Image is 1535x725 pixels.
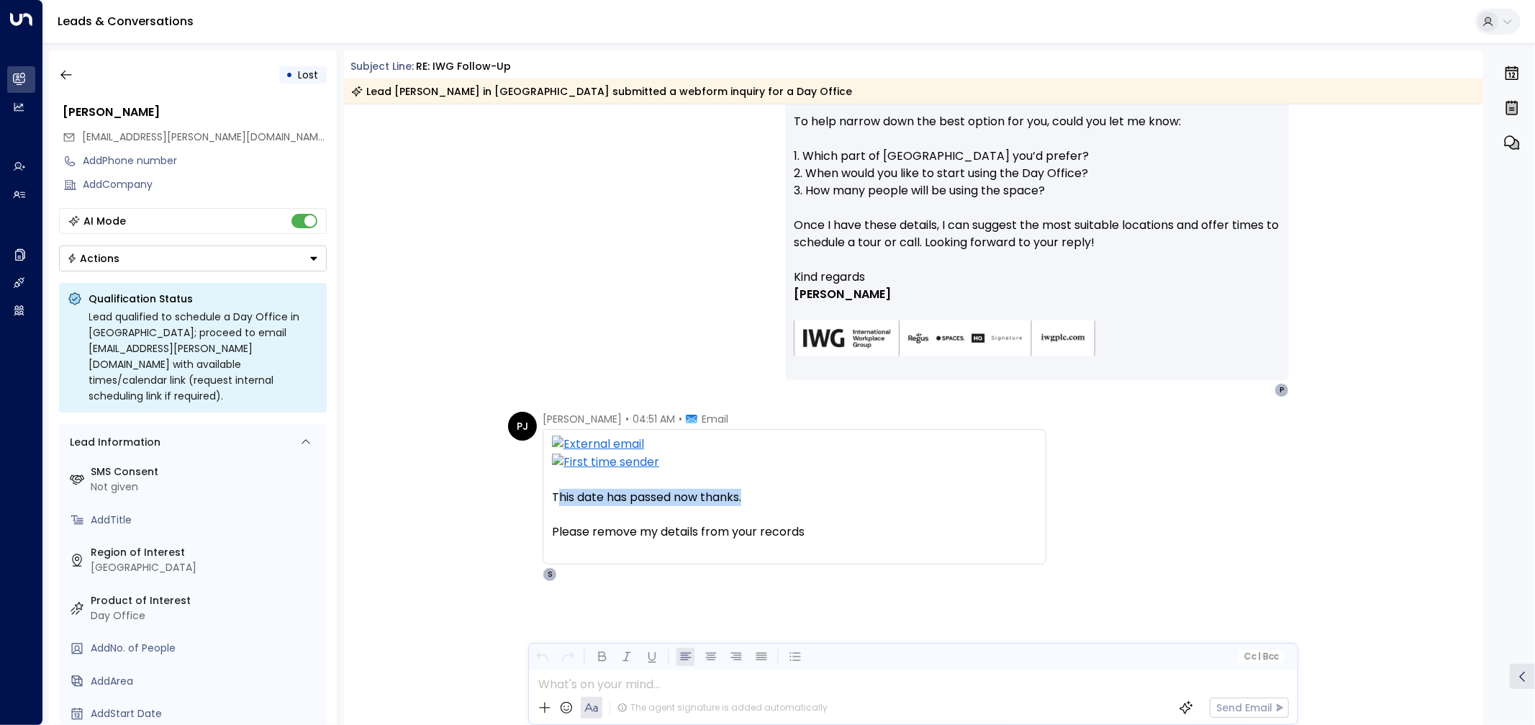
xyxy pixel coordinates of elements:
span: [EMAIL_ADDRESS][PERSON_NAME][DOMAIN_NAME] [83,130,328,144]
div: P [1274,383,1289,397]
div: AddNo. of People [91,641,321,656]
div: S [543,567,557,582]
div: Lead Information [65,435,161,450]
div: AddPhone number [83,153,327,168]
div: [PERSON_NAME] [63,104,327,121]
div: Lead [PERSON_NAME] in [GEOGRAPHIC_DATA] submitted a webform inquiry for a Day Office [351,84,853,99]
div: [GEOGRAPHIC_DATA] [91,560,321,575]
label: SMS Consent [91,464,321,479]
span: 04:51 AM [633,412,675,426]
div: Button group with a nested menu [59,246,327,271]
button: Redo [558,648,576,666]
img: External email [552,436,1037,454]
div: Actions [67,252,120,265]
img: First time sender [552,454,1037,472]
p: Qualification Status [89,292,318,306]
div: AddStart Date [91,706,321,721]
span: Cc Bcc [1244,652,1279,662]
div: The agent signature is added automatically [617,701,828,714]
button: Cc|Bcc [1239,650,1285,664]
span: [PERSON_NAME] [543,412,622,426]
div: AddTitle [91,513,321,528]
span: • [625,412,629,426]
span: Please remove my details from your records [552,523,805,541]
div: Signature [794,269,1280,374]
label: Product of Interest [91,593,321,608]
span: Subject Line: [351,59,415,73]
span: This date has passed now thanks. [552,489,741,506]
span: Lost [299,68,319,82]
span: | [1258,652,1261,662]
button: Actions [59,246,327,271]
div: AddCompany [83,177,327,192]
button: Undo [533,648,551,666]
span: Kind regards [794,269,865,286]
span: [PERSON_NAME] [794,286,891,303]
label: Region of Interest [91,545,321,560]
div: AI Mode [84,214,127,228]
div: Lead qualified to schedule a Day Office in [GEOGRAPHIC_DATA]; proceed to email [EMAIL_ADDRESS][PE... [89,309,318,404]
div: Day Office [91,608,321,623]
span: Email [702,412,728,426]
a: Leads & Conversations [58,13,194,30]
div: AddArea [91,674,321,689]
div: PJ [508,412,537,441]
img: AIorK4zU2Kz5WUNqa9ifSKC9jFH1hjwenjvh85X70KBOPduETvkeZu4OqG8oPuqbwvp3xfXcMQJCRtwYb-SG [794,320,1096,357]
span: phil.j.smith@ucc-coffee.co.uk [83,130,327,145]
span: • [679,412,682,426]
div: RE: IWG Follow-up [416,59,511,74]
div: Not given [91,479,321,495]
div: • [286,62,294,88]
